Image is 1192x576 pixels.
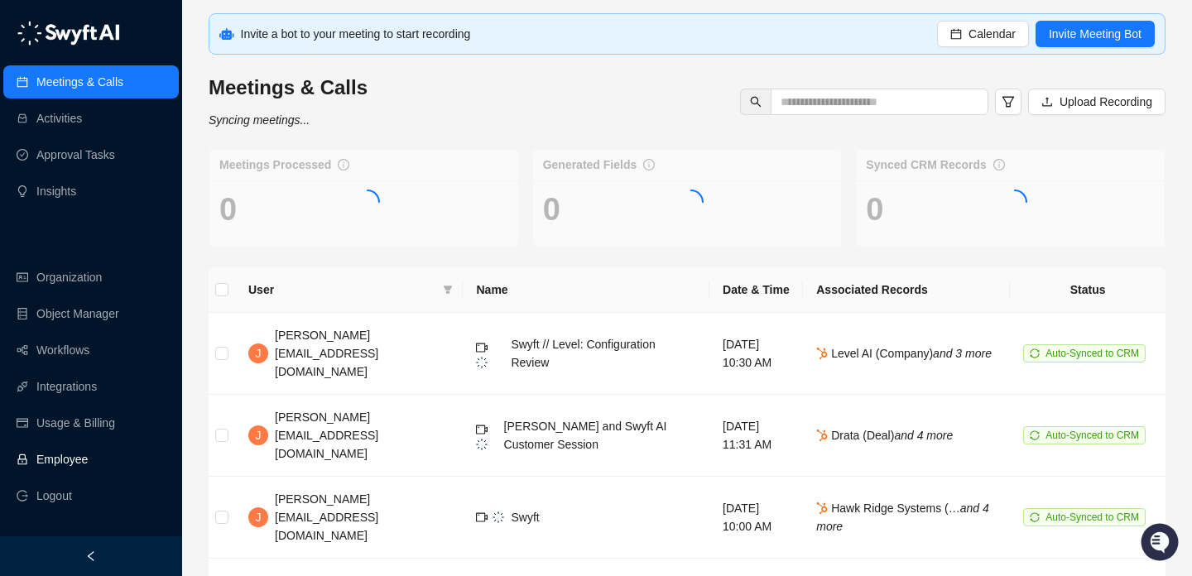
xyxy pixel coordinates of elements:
[275,410,378,460] span: [PERSON_NAME][EMAIL_ADDRESS][DOMAIN_NAME]
[17,66,301,93] p: Welcome 👋
[10,225,68,255] a: 📚Docs
[36,138,115,171] a: Approval Tasks
[17,93,301,119] h2: How can we help?
[816,502,989,533] i: and 4 more
[275,329,378,378] span: [PERSON_NAME][EMAIL_ADDRESS][DOMAIN_NAME]
[1049,25,1142,43] span: Invite Meeting Bot
[36,261,102,294] a: Organization
[56,150,272,166] div: Start new chat
[91,232,127,248] span: Status
[36,406,115,439] a: Usage & Billing
[1002,95,1015,108] span: filter
[816,502,989,533] span: Hawk Ridge Systems (…
[275,492,378,542] span: [PERSON_NAME][EMAIL_ADDRESS][DOMAIN_NAME]
[937,21,1029,47] button: Calendar
[209,113,310,127] i: Syncing meetings...
[750,96,762,108] span: search
[816,429,953,442] span: Drata (Deal)
[36,297,119,330] a: Object Manager
[33,232,61,248] span: Docs
[352,186,385,219] span: loading
[117,271,200,285] a: Powered byPylon
[36,102,82,135] a: Activities
[816,347,992,360] span: Level AI (Company)
[165,272,200,285] span: Pylon
[56,166,209,180] div: We're available if you need us!
[476,342,488,353] span: video-camera
[36,443,88,476] a: Employee
[1030,512,1040,522] span: sync
[36,479,72,512] span: Logout
[256,508,262,526] span: J
[950,28,962,40] span: calendar
[463,267,709,313] th: Name
[1030,430,1040,440] span: sync
[675,186,708,219] span: loading
[1045,348,1139,359] span: Auto-Synced to CRM
[493,511,504,523] img: logo-small-inverted-DW8HDUn_.png
[256,426,262,444] span: J
[85,550,97,562] span: left
[440,277,456,302] span: filter
[17,21,120,46] img: logo-05li4sbe.png
[803,267,1010,313] th: Associated Records
[1045,430,1139,441] span: Auto-Synced to CRM
[17,490,28,502] span: logout
[476,357,488,368] img: logo-small-inverted-DW8HDUn_.png
[36,65,123,98] a: Meetings & Calls
[1028,89,1166,115] button: Upload Recording
[933,347,992,360] i: and 3 more
[36,334,89,367] a: Workflows
[68,225,134,255] a: 📶Status
[1010,267,1166,313] th: Status
[511,511,539,524] span: Swyft
[968,25,1016,43] span: Calendar
[709,395,803,477] td: [DATE] 11:31 AM
[709,477,803,559] td: [DATE] 10:00 AM
[209,74,368,101] h3: Meetings & Calls
[1139,521,1184,566] iframe: Open customer support
[476,439,488,450] img: logo-small-inverted-DW8HDUn_.png
[1030,348,1040,358] span: sync
[443,285,453,295] span: filter
[894,429,953,442] i: and 4 more
[281,155,301,175] button: Start new chat
[256,344,262,362] span: J
[17,17,50,50] img: Swyft AI
[1036,21,1155,47] button: Invite Meeting Bot
[36,370,97,403] a: Integrations
[17,233,30,247] div: 📚
[74,233,88,247] div: 📶
[1060,93,1152,111] span: Upload Recording
[36,175,76,208] a: Insights
[17,150,46,180] img: 5124521997842_fc6d7dfcefe973c2e489_88.png
[241,27,471,41] span: Invite a bot to your meeting to start recording
[1041,96,1053,108] span: upload
[998,186,1031,219] span: loading
[709,267,803,313] th: Date & Time
[476,424,488,435] span: video-camera
[476,511,488,523] span: video-camera
[504,420,667,451] span: [PERSON_NAME] and Swyft AI Customer Session
[248,281,436,299] span: User
[511,338,655,369] span: Swyft // Level: Configuration Review
[1045,511,1139,523] span: Auto-Synced to CRM
[709,313,803,395] td: [DATE] 10:30 AM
